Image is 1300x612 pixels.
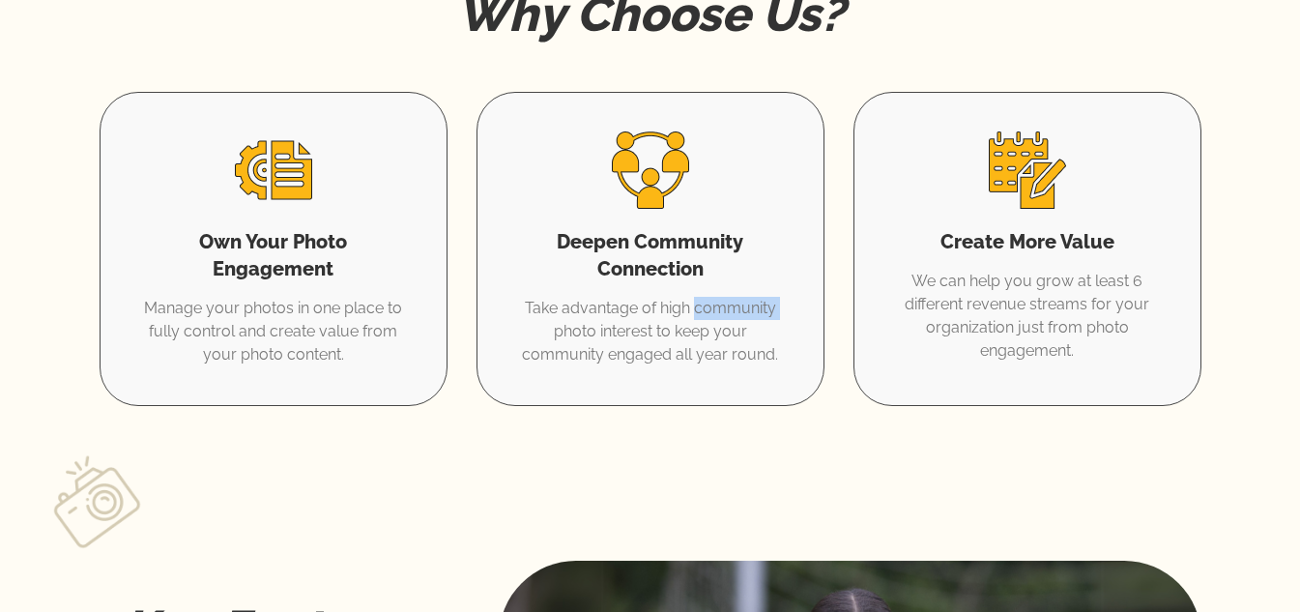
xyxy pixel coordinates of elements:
p: Manage your photos in one place to fully control and create value from your photo content. [139,297,408,366]
p: Take advantage of high community photo interest to keep your community engaged all year round. [516,297,785,366]
img: Create More Value [989,131,1066,209]
h5: Own Your Photo Engagement [139,228,408,282]
h5: Deepen Community Connection [516,228,785,282]
img: Deepen Community Connection [612,131,689,209]
img: Own Your Photo Engagement [235,131,312,209]
h5: Create More Value [893,228,1162,255]
p: We can help you grow at least 6 different revenue streams for your organization just from photo e... [893,270,1162,363]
